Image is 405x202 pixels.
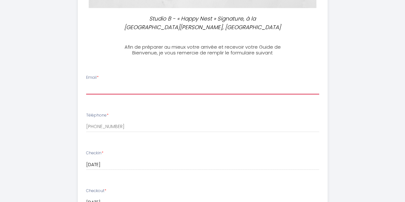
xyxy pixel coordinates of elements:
[124,14,281,31] p: Studio B - « Happy Nest » Signature, à la [GEOGRAPHIC_DATA][PERSON_NAME], [GEOGRAPHIC_DATA]
[86,112,109,118] label: Téléphone
[86,150,103,156] label: Checkin
[86,188,106,194] label: Checkout
[86,75,99,81] label: Email
[121,44,284,56] h3: Afin de préparer au mieux votre arrivée et recevoir votre Guide de Bienvenue, je vous remercie de...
